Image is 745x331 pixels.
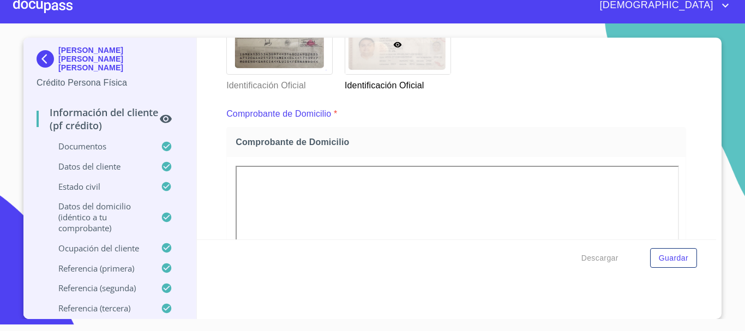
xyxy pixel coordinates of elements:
[58,46,183,72] p: [PERSON_NAME] [PERSON_NAME] [PERSON_NAME]
[37,263,161,274] p: Referencia (primera)
[236,136,681,148] span: Comprobante de Domicilio
[37,303,161,314] p: Referencia (tercera)
[659,251,688,265] span: Guardar
[37,181,161,192] p: Estado Civil
[226,75,332,92] p: Identificación Oficial
[650,248,697,268] button: Guardar
[37,243,161,254] p: Ocupación del Cliente
[37,201,161,233] p: Datos del domicilio (idéntico a tu comprobante)
[37,106,159,132] p: Información del cliente (PF crédito)
[37,161,161,172] p: Datos del cliente
[577,248,623,268] button: Descargar
[37,50,58,68] img: Docupass spot blue
[37,141,161,152] p: Documentos
[37,76,183,89] p: Crédito Persona Física
[37,46,183,76] div: [PERSON_NAME] [PERSON_NAME] [PERSON_NAME]
[227,15,332,74] img: Identificación Oficial
[226,107,331,121] p: Comprobante de Domicilio
[37,282,161,293] p: Referencia (segunda)
[345,75,450,92] p: Identificación Oficial
[581,251,618,265] span: Descargar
